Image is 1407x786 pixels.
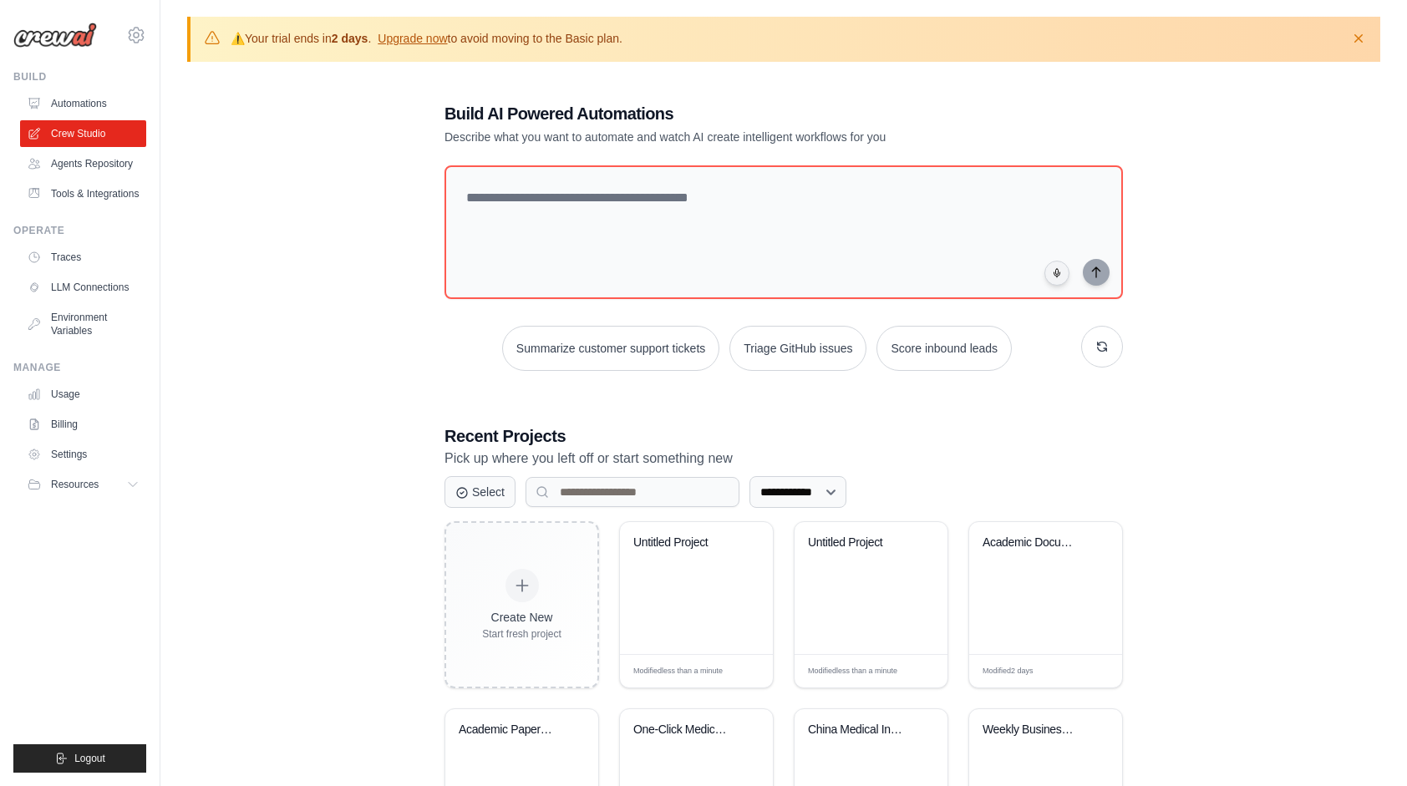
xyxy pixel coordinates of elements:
[1081,326,1123,368] button: Get new suggestions
[20,120,146,147] a: Crew Studio
[808,666,897,677] span: Modified less than a minute
[908,665,922,677] span: Edit
[20,381,146,408] a: Usage
[633,666,723,677] span: Modified less than a minute
[482,609,561,626] div: Create New
[13,23,97,48] img: Logo
[20,90,146,117] a: Automations
[13,744,146,773] button: Logout
[444,102,1006,125] h1: Build AI Powered Automations
[231,32,245,45] strong: ⚠️
[482,627,561,641] div: Start fresh project
[13,70,146,84] div: Build
[502,326,719,371] button: Summarize customer support tickets
[1044,261,1069,286] button: Click to speak your automation idea
[378,32,447,45] a: Upgrade now
[983,723,1084,738] div: Weekly Business Intelligence Report Automation
[444,476,516,508] button: Select
[20,244,146,271] a: Traces
[51,478,99,491] span: Resources
[20,441,146,468] a: Settings
[20,304,146,344] a: Environment Variables
[444,129,1006,145] p: Describe what you want to automate and watch AI create intelligent workflows for you
[633,723,734,738] div: One-Click Medical Insurance Reimbursement Assistant
[444,424,1123,448] h3: Recent Projects
[332,32,368,45] strong: 2 days
[1083,665,1097,677] span: Edit
[459,723,560,738] div: Academic Paper Processor with Email Delivery
[983,535,1084,550] div: Academic Document Processing System
[13,361,146,374] div: Manage
[808,723,909,738] div: China Medical Insurance Reimbursement AI System
[20,180,146,207] a: Tools & Integrations
[983,666,1034,677] span: Modified 2 days
[13,224,146,237] div: Operate
[444,448,1123,469] p: Pick up where you left off or start something new
[808,535,909,550] div: Untitled Project
[231,30,622,47] p: Your trial ends in . to avoid moving to the Basic plan.
[20,411,146,438] a: Billing
[633,535,734,550] div: Untitled Project
[734,665,748,677] span: Edit
[20,150,146,177] a: Agents Repository
[74,752,105,765] span: Logout
[20,274,146,301] a: LLM Connections
[729,326,866,371] button: Triage GitHub issues
[876,326,1012,371] button: Score inbound leads
[20,471,146,498] button: Resources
